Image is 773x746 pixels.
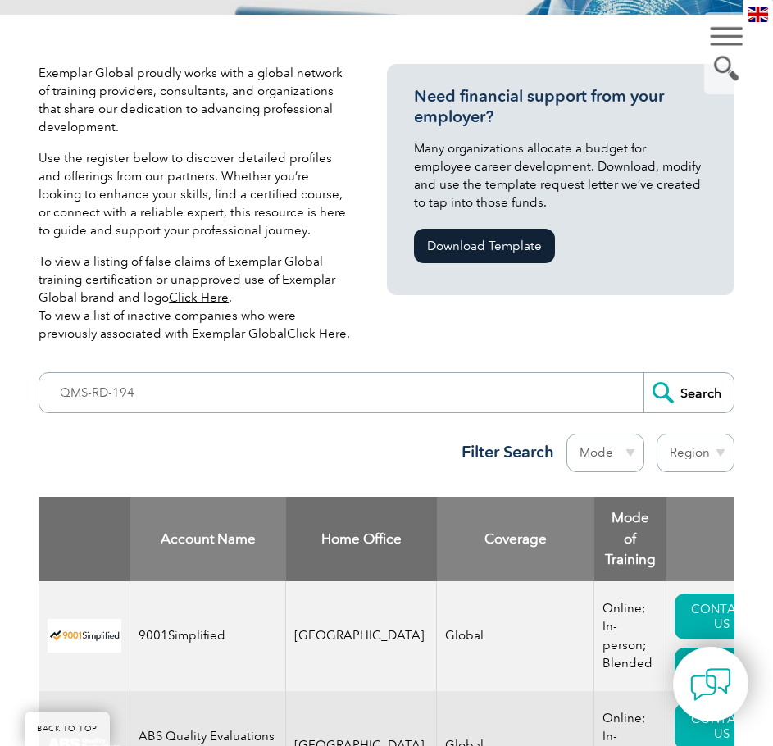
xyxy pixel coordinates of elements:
td: 9001Simplified [130,581,286,691]
h3: Filter Search [452,442,554,462]
a: COURSES [675,648,764,679]
th: Home Office: activate to sort column ascending [286,497,437,581]
a: Download Template [414,229,555,263]
p: Use the register below to discover detailed profiles and offerings from our partners. Whether you... [39,149,352,239]
p: To view a listing of false claims of Exemplar Global training certification or unapproved use of ... [39,252,352,343]
h3: Need financial support from your employer? [414,86,706,127]
td: Global [437,581,594,691]
td: [GEOGRAPHIC_DATA] [286,581,437,691]
a: BACK TO TOP [25,712,110,746]
input: Search [643,373,734,412]
th: Account Name: activate to sort column descending [130,497,286,581]
img: 37c9c059-616f-eb11-a812-002248153038-logo.png [48,619,121,653]
p: Exemplar Global proudly works with a global network of training providers, consultants, and organ... [39,64,352,136]
img: contact-chat.png [690,664,731,705]
td: Online; In-person; Blended [594,581,666,691]
img: en [748,7,768,22]
a: CONTACT US [675,594,768,639]
th: Mode of Training: activate to sort column ascending [594,497,666,581]
th: Coverage: activate to sort column ascending [437,497,594,581]
a: Click Here [169,290,229,305]
a: Click Here [287,326,347,341]
p: Many organizations allocate a budget for employee career development. Download, modify and use th... [414,139,706,212]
